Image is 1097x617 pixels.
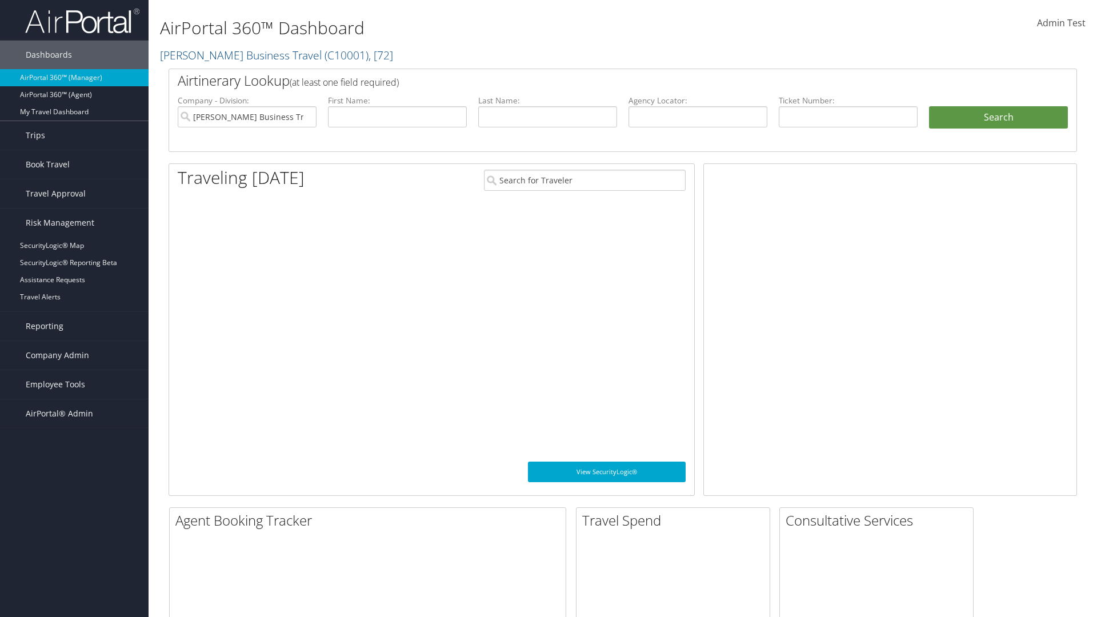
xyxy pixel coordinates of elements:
[26,341,89,370] span: Company Admin
[26,312,63,340] span: Reporting
[328,95,467,106] label: First Name:
[26,209,94,237] span: Risk Management
[160,16,777,40] h1: AirPortal 360™ Dashboard
[26,179,86,208] span: Travel Approval
[26,370,85,399] span: Employee Tools
[1037,17,1086,29] span: Admin Test
[290,76,399,89] span: (at least one field required)
[178,71,992,90] h2: Airtinerary Lookup
[175,511,566,530] h2: Agent Booking Tracker
[178,166,305,190] h1: Traveling [DATE]
[26,121,45,150] span: Trips
[178,95,317,106] label: Company - Division:
[25,7,139,34] img: airportal-logo.png
[325,47,369,63] span: ( C10001 )
[528,462,686,482] a: View SecurityLogic®
[369,47,393,63] span: , [ 72 ]
[582,511,770,530] h2: Travel Spend
[26,41,72,69] span: Dashboards
[478,95,617,106] label: Last Name:
[160,47,393,63] a: [PERSON_NAME] Business Travel
[484,170,686,191] input: Search for Traveler
[779,95,918,106] label: Ticket Number:
[26,399,93,428] span: AirPortal® Admin
[26,150,70,179] span: Book Travel
[786,511,973,530] h2: Consultative Services
[628,95,767,106] label: Agency Locator:
[1037,6,1086,41] a: Admin Test
[929,106,1068,129] button: Search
